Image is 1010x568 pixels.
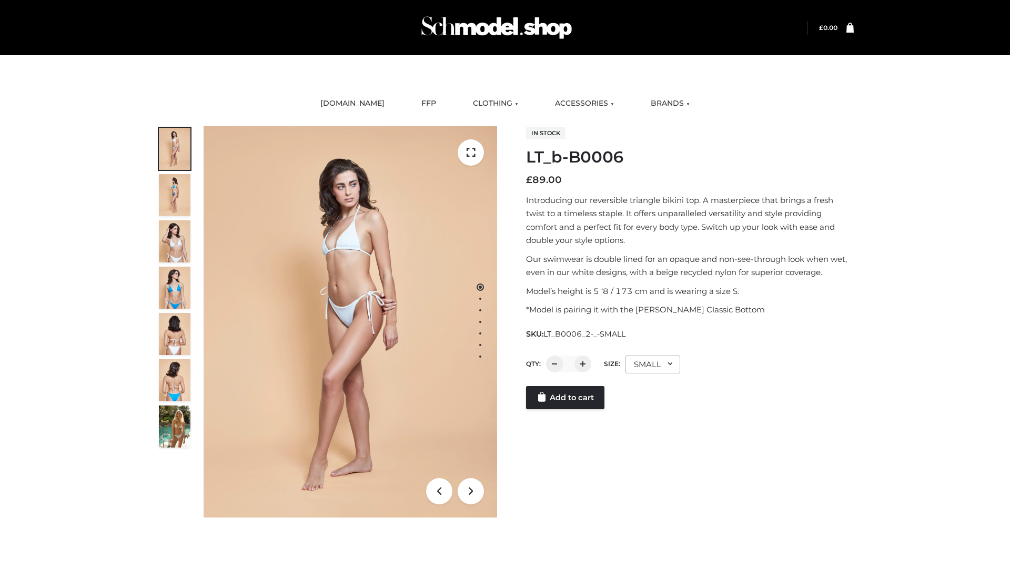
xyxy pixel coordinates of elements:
span: SKU: [526,328,627,340]
span: In stock [526,127,565,139]
label: QTY: [526,360,541,368]
img: ArielClassicBikiniTop_CloudNine_AzureSky_OW114ECO_1-scaled.jpg [159,128,190,170]
a: [DOMAIN_NAME] [312,92,392,115]
p: *Model is pairing it with the [PERSON_NAME] Classic Bottom [526,303,854,317]
a: Add to cart [526,386,604,409]
img: ArielClassicBikiniTop_CloudNine_AzureSky_OW114ECO_8-scaled.jpg [159,359,190,401]
img: ArielClassicBikiniTop_CloudNine_AzureSky_OW114ECO_1 [204,126,497,518]
img: ArielClassicBikiniTop_CloudNine_AzureSky_OW114ECO_4-scaled.jpg [159,267,190,309]
div: SMALL [625,356,680,373]
img: Arieltop_CloudNine_AzureSky2.jpg [159,405,190,448]
a: ACCESSORIES [547,92,622,115]
bdi: 0.00 [819,24,837,32]
bdi: 89.00 [526,174,562,186]
a: FFP [413,92,444,115]
img: ArielClassicBikiniTop_CloudNine_AzureSky_OW114ECO_3-scaled.jpg [159,220,190,262]
p: Our swimwear is double lined for an opaque and non-see-through look when wet, even in our white d... [526,252,854,279]
p: Model’s height is 5 ‘8 / 173 cm and is wearing a size S. [526,285,854,298]
span: £ [526,174,532,186]
img: ArielClassicBikiniTop_CloudNine_AzureSky_OW114ECO_7-scaled.jpg [159,313,190,355]
a: £0.00 [819,24,837,32]
label: Size: [604,360,620,368]
span: LT_B0006_2-_-SMALL [543,329,625,339]
img: ArielClassicBikiniTop_CloudNine_AzureSky_OW114ECO_2-scaled.jpg [159,174,190,216]
img: Schmodel Admin 964 [418,7,575,48]
h1: LT_b-B0006 [526,148,854,167]
p: Introducing our reversible triangle bikini top. A masterpiece that brings a fresh twist to a time... [526,194,854,247]
span: £ [819,24,823,32]
a: BRANDS [643,92,698,115]
a: CLOTHING [465,92,526,115]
